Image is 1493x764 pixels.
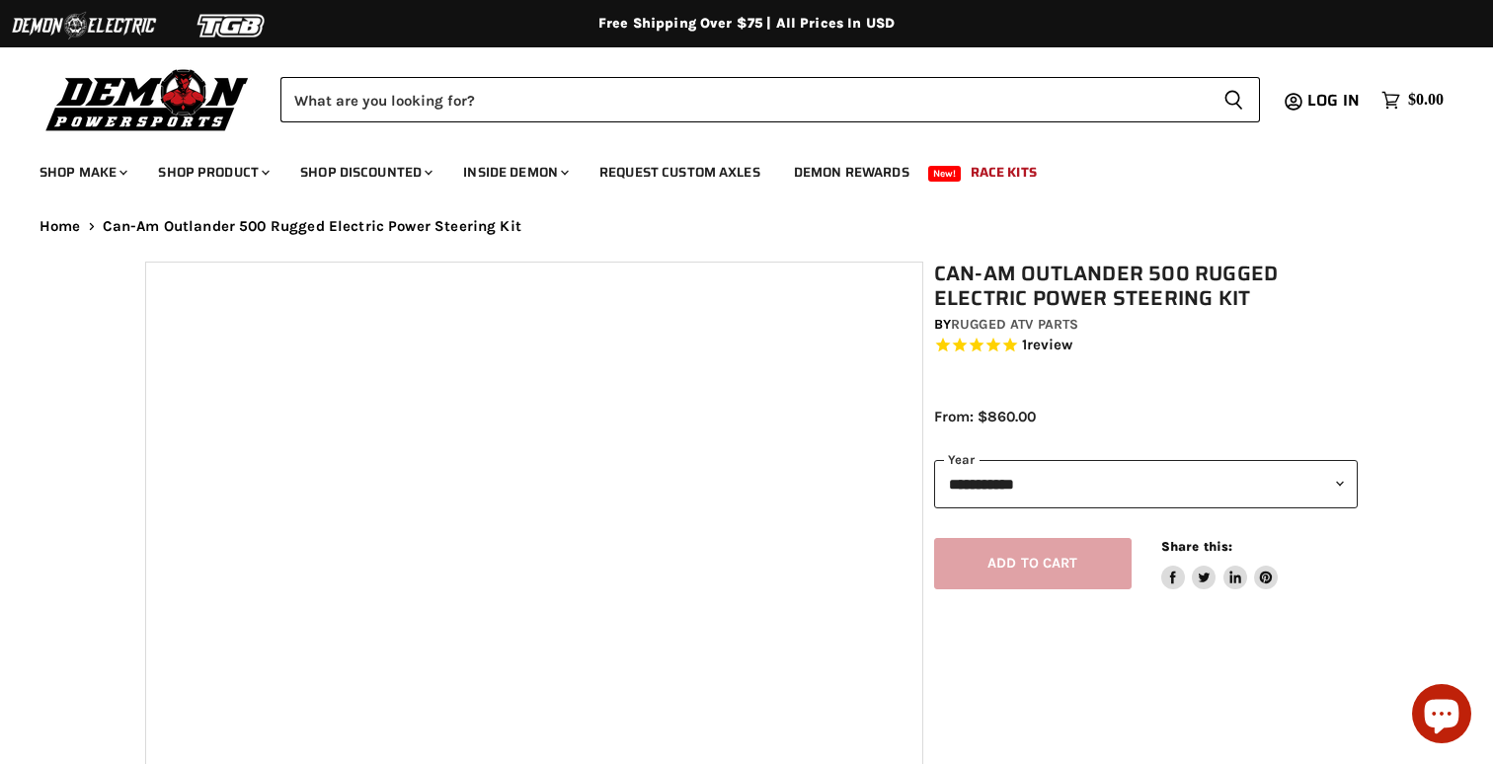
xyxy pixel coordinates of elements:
span: review [1027,337,1073,354]
a: Shop Product [143,152,281,192]
span: New! [928,166,962,182]
img: TGB Logo 2 [158,7,306,44]
span: Rated 5.0 out of 5 stars 1 reviews [934,336,1359,356]
input: Search [280,77,1208,122]
a: Log in [1298,92,1372,110]
span: Log in [1307,88,1360,113]
a: $0.00 [1372,86,1454,115]
a: Shop Discounted [285,152,444,192]
inbox-online-store-chat: Shopify online store chat [1406,684,1477,748]
ul: Main menu [25,144,1439,192]
a: Inside Demon [448,152,581,192]
a: Home [39,218,81,235]
span: From: $860.00 [934,408,1036,425]
div: by [934,314,1359,336]
aside: Share this: [1161,538,1279,590]
span: $0.00 [1408,91,1444,110]
span: 1 reviews [1022,337,1073,354]
img: Demon Powersports [39,64,256,134]
a: Request Custom Axles [585,152,775,192]
button: Search [1208,77,1260,122]
span: Can-Am Outlander 500 Rugged Electric Power Steering Kit [103,218,521,235]
select: year [934,460,1359,508]
a: Rugged ATV Parts [951,316,1078,333]
h1: Can-Am Outlander 500 Rugged Electric Power Steering Kit [934,262,1359,311]
a: Demon Rewards [779,152,924,192]
img: Demon Electric Logo 2 [10,7,158,44]
a: Shop Make [25,152,139,192]
form: Product [280,77,1260,122]
span: Share this: [1161,539,1232,554]
a: Race Kits [956,152,1052,192]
